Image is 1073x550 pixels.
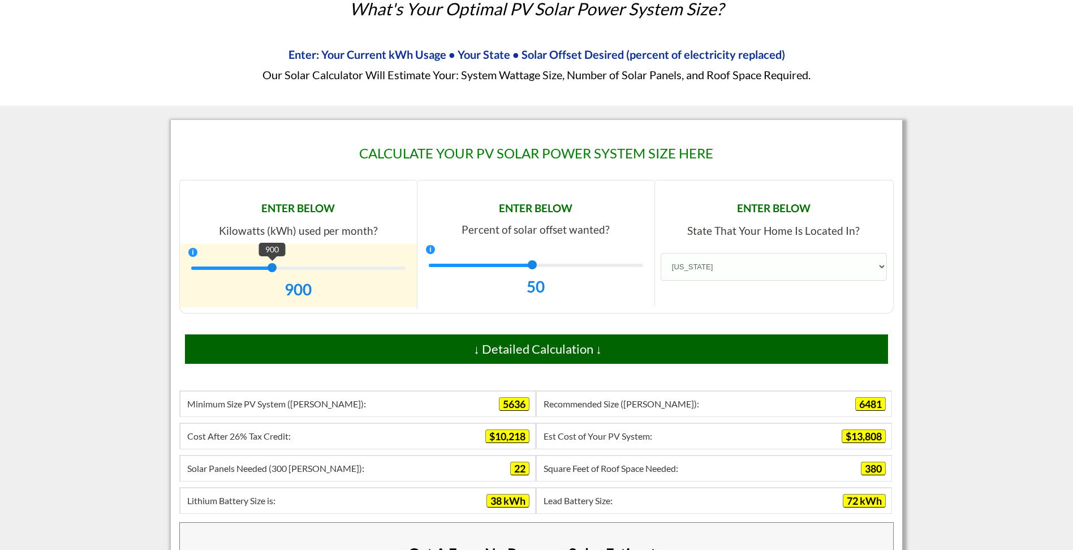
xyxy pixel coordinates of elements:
p: ENTER BELOW [423,203,649,213]
p: ENTER BELOW [186,203,411,213]
p: ENTER BELOW [661,203,887,213]
span: Est Cost of Your PV System [542,429,653,442]
span: 6481 [855,397,886,411]
p: State That Your Home Is Located In? [661,224,887,238]
div: 900 [259,243,286,256]
span: 5636 [499,397,529,411]
p: Kilowatts (kWh) used per month? [186,224,411,238]
span: Recommended Size ([PERSON_NAME]) [542,397,700,410]
span: Square Feet of Roof Space Needed [542,462,679,475]
span: 72 kWh [843,494,886,508]
span: $13,808 [842,429,886,443]
span: Solar Panels Needed (300 [PERSON_NAME]) [186,462,365,475]
span: ↓ Detailed Calculation ↓ [473,341,602,356]
span: 38 kWh [486,494,529,508]
h2: Calculate Your PV Solar Power System Size Here [179,147,894,160]
span: Lithium Battery Size is [186,494,277,507]
span: 22 [510,462,529,475]
span: Cost After 26% Tax Credit [186,429,292,442]
h3: Our Solar Calculator Will Estimate Your: System Wattage Size, Number of Solar Panels, and Roof Sp... [143,41,930,85]
span: Enter: Your Current kWh Usage • Your State • Solar Offset Desired (percent of electricity replaced) [288,44,785,65]
span: 380 [861,462,886,475]
div: 900 [191,277,406,302]
span: Lead Battery Size [542,494,614,507]
span: $10,218 [485,429,529,443]
div: 50 [429,274,643,299]
p: Percent of solar offset wanted? [423,224,649,235]
span: Minimum Size PV System ([PERSON_NAME]) [186,397,367,410]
